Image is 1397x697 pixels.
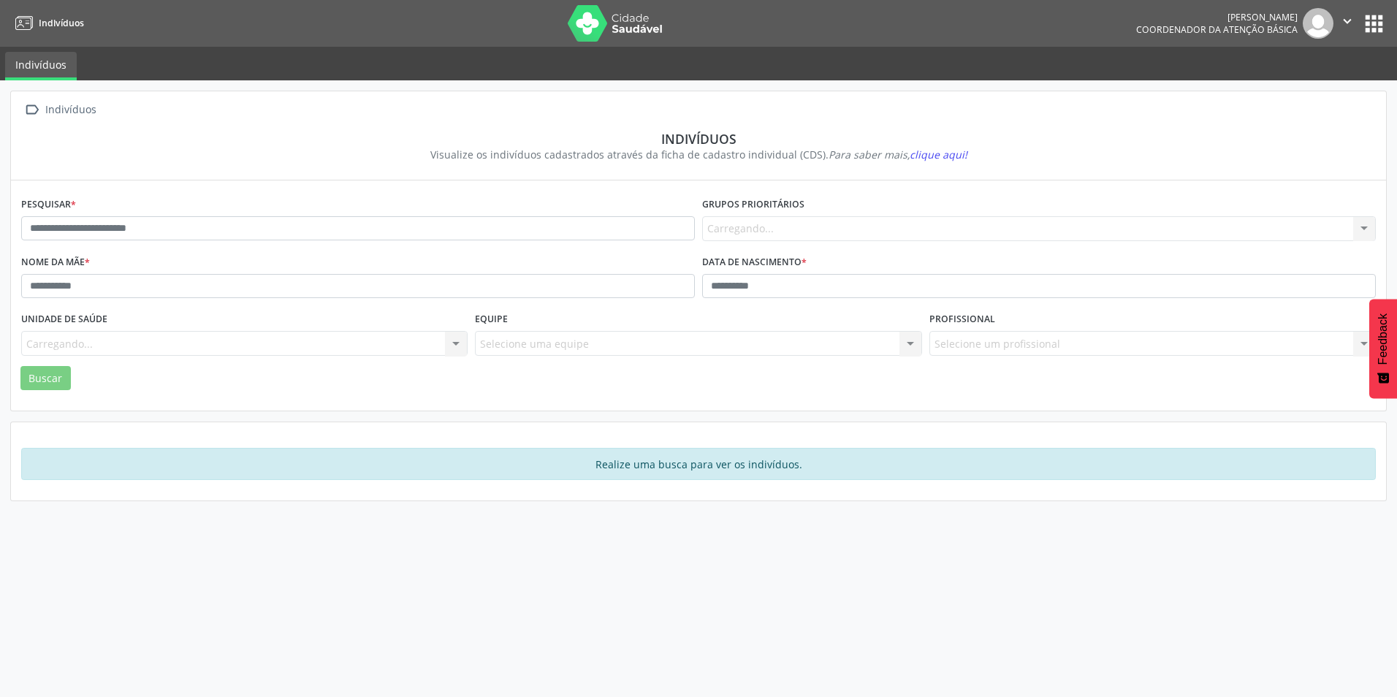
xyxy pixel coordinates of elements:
[1377,313,1390,365] span: Feedback
[21,99,42,121] i: 
[31,131,1366,147] div: Indivíduos
[1339,13,1355,29] i: 
[1136,11,1298,23] div: [PERSON_NAME]
[1303,8,1333,39] img: img
[20,366,71,391] button: Buscar
[21,448,1376,480] div: Realize uma busca para ver os indivíduos.
[929,308,995,331] label: Profissional
[21,99,99,121] a:  Indivíduos
[39,17,84,29] span: Indivíduos
[475,308,508,331] label: Equipe
[1333,8,1361,39] button: 
[5,52,77,80] a: Indivíduos
[1369,299,1397,398] button: Feedback - Mostrar pesquisa
[42,99,99,121] div: Indivíduos
[702,251,807,274] label: Data de nascimento
[1361,11,1387,37] button: apps
[31,147,1366,162] div: Visualize os indivíduos cadastrados através da ficha de cadastro individual (CDS).
[21,308,107,331] label: Unidade de saúde
[910,148,967,161] span: clique aqui!
[21,251,90,274] label: Nome da mãe
[10,11,84,35] a: Indivíduos
[829,148,967,161] i: Para saber mais,
[21,194,76,216] label: Pesquisar
[1136,23,1298,36] span: Coordenador da Atenção Básica
[702,194,804,216] label: Grupos prioritários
